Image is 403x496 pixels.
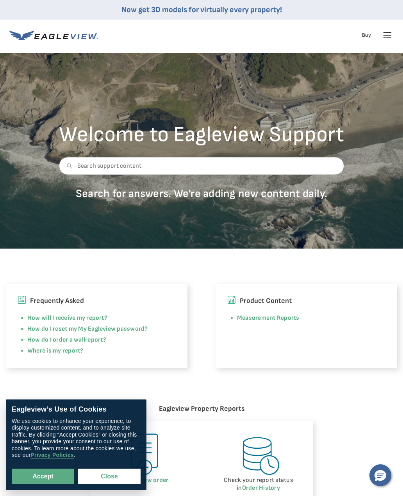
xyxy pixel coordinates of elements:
button: Close [78,469,141,484]
a: Order History [242,484,280,492]
h2: Welcome to Eagleview Support [59,124,344,145]
h6: Eagleview Property Reports [90,403,313,415]
a: How do I order a wall [27,336,85,344]
h6: Frequently Asked [18,295,176,307]
a: report [85,336,103,344]
a: Privacy Policies [30,452,73,459]
a: Where is my report? [27,347,84,355]
div: Eagleview’s Use of Cookies [12,405,141,414]
a: Buy [362,32,371,39]
a: ? [103,336,106,344]
a: Measurement Reports [237,314,300,322]
a: How do I reset my My Eagleview password? [27,325,148,333]
p: Check your report status in [216,476,301,492]
a: Now get 3D models for virtually every property! [121,5,282,14]
button: Hello, have a question? Let’s chat. [369,464,391,486]
a: How will I receive my report? [27,314,107,322]
input: Search support content [59,157,344,175]
div: We use cookies to enhance your experience, to display customized content, and to analyze site tra... [12,418,141,459]
button: Accept [12,469,74,484]
a: new order [140,476,168,484]
p: Search for answers. We're adding new content daily. [59,187,344,201]
h6: Product Content [227,295,385,307]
